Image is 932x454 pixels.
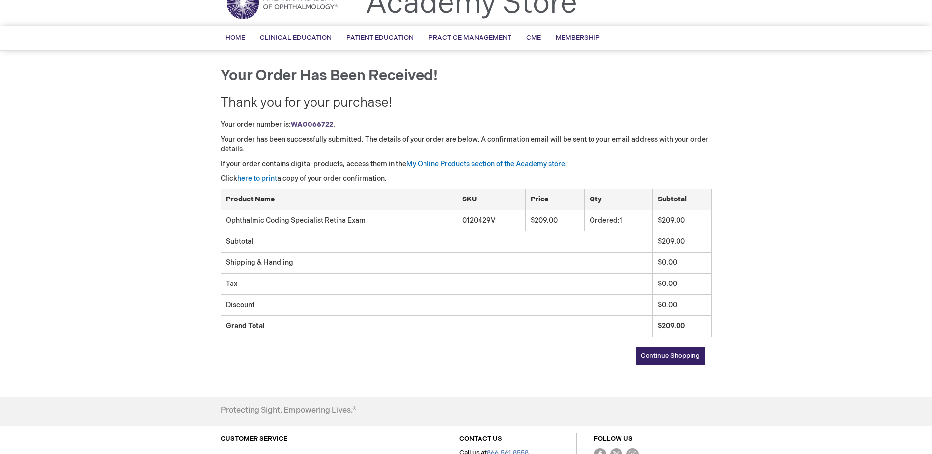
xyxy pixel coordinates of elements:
[406,160,567,168] a: My Online Products section of the Academy store.
[291,120,333,129] a: WA0066722
[652,295,711,316] td: $0.00
[221,316,652,337] td: Grand Total
[584,189,652,210] th: Qty
[641,352,700,360] span: Continue Shopping
[346,34,414,42] span: Patient Education
[525,210,584,231] td: $209.00
[221,96,712,111] h2: Thank you for your purchase!
[652,274,711,295] td: $0.00
[237,174,277,183] a: here to print
[594,435,633,443] a: FOLLOW US
[221,210,457,231] td: Ophthalmic Coding Specialist Retina Exam
[221,174,712,184] p: Click a copy of your order confirmation.
[459,435,502,443] a: CONTACT US
[221,135,712,154] p: Your order has been successfully submitted. The details of your order are below. A confirmation e...
[526,34,541,42] span: CME
[652,189,711,210] th: Subtotal
[221,159,712,169] p: If your order contains digital products, access them in the
[221,231,652,253] td: Subtotal
[221,295,652,316] td: Discount
[221,435,287,443] a: CUSTOMER SERVICE
[590,216,620,225] span: Ordered:
[584,210,652,231] td: 1
[457,210,525,231] td: 0120429V
[652,253,711,274] td: $0.00
[221,406,356,415] h4: Protecting Sight. Empowering Lives.®
[652,231,711,253] td: $209.00
[636,347,705,365] a: Continue Shopping
[556,34,600,42] span: Membership
[221,274,652,295] td: Tax
[260,34,332,42] span: Clinical Education
[457,189,525,210] th: SKU
[221,67,438,85] span: Your order has been received!
[652,316,711,337] td: $209.00
[226,34,245,42] span: Home
[525,189,584,210] th: Price
[221,189,457,210] th: Product Name
[428,34,511,42] span: Practice Management
[652,210,711,231] td: $209.00
[221,120,712,130] p: Your order number is: .
[221,253,652,274] td: Shipping & Handling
